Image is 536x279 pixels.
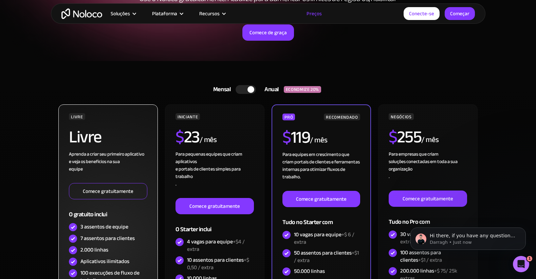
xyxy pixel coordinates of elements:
[69,183,147,199] a: Comece gratuitamente
[298,9,330,18] a: Preços
[294,230,354,247] font: +$ 6 / extra
[187,237,245,254] font: +$4 / extra
[404,7,440,20] a: Conecte-se
[421,133,439,147] font: / mês
[400,266,434,276] font: 200.000 linhas
[389,216,430,227] font: Tudo no Pro com
[291,121,310,153] font: 119
[307,9,322,18] font: Preços
[175,179,177,188] font: .
[69,164,83,174] font: equipe
[175,198,254,214] a: Comece gratuitamente
[513,256,529,272] iframe: Chat ao vivo do Intercom
[389,121,397,153] font: $
[187,237,233,247] font: 4 vagas para equipe
[310,133,327,147] font: / mês
[187,255,244,265] font: 10 assentos para clientes
[152,9,177,18] font: Plataforma
[294,266,325,276] font: 50.000 linhas
[80,222,128,232] font: 3 assentos de equipe
[175,164,241,181] font: e portais de clientes simples para trabalho
[175,121,184,153] font: $
[83,186,133,196] font: Comece gratuitamente
[249,28,287,37] font: Comece de graça
[296,194,347,204] font: Comece gratuitamente
[175,224,211,235] font: O Starter inclui
[71,113,83,121] font: LIVRE
[391,113,411,121] font: NEGÓCIOS
[69,209,107,220] font: O gratuito inclui
[213,84,230,95] font: Mensal
[69,150,144,166] font: Aprenda a criar seu primeiro aplicativo e veja os benefícios na sua
[403,194,453,203] font: Comece gratuitamente
[389,150,439,159] font: Para empresas que criam
[144,9,191,18] div: Plataforma
[187,255,249,273] font: +$ 0,50 / extra
[199,9,220,18] font: Recursos
[189,201,240,211] font: Comece gratuitamente
[397,121,422,153] font: 255
[178,113,198,121] font: INICIANTE
[445,7,475,20] a: Começar
[282,191,360,207] a: Comece gratuitamente
[294,248,359,265] font: +$1 / extra
[175,150,242,166] font: Para pequenas equipes que criam aplicativos
[450,9,469,18] font: Começar
[80,233,135,243] font: 7 assentos para clientes
[400,213,536,261] iframe: Mensagem de notificação do intercomunicador
[294,248,352,258] font: 50 assentos para clientes
[200,133,217,147] font: / mês
[282,217,333,228] font: Tudo no Starter com
[528,256,531,261] font: 1
[409,9,434,18] font: Conecte-se
[389,191,467,207] a: Comece gratuitamente
[389,157,458,174] font: soluções conectadas em toda a sua organização
[102,9,144,18] div: Soluções
[69,121,101,153] font: Livre
[80,245,108,255] font: 2.000 linhas
[326,113,358,121] font: RECOMENDADO
[284,113,293,121] font: PRÓ
[111,9,130,18] font: Soluções
[80,256,129,266] font: Aplicativos ilimitados
[282,150,360,181] font: Para equipes em crescimento que criam portais de clientes e ferramentas internas para otimizar fl...
[184,121,200,153] font: 23
[191,9,233,18] div: Recursos
[294,230,341,240] font: 10 vagas para equipe
[264,84,279,95] font: Anual
[282,121,291,153] font: $
[242,24,294,41] a: Comece de graça
[389,172,390,181] font: .
[286,85,319,94] font: ECONOMIZE 20%
[61,8,102,19] a: lar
